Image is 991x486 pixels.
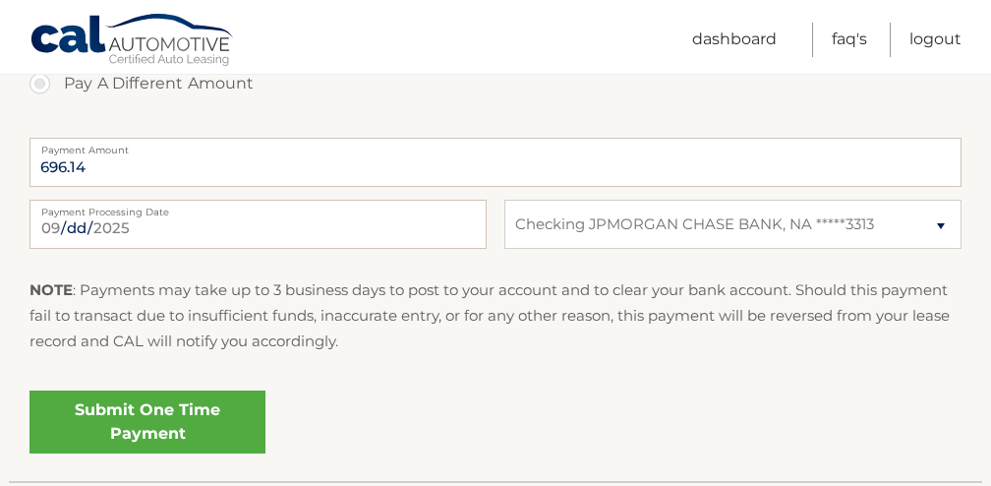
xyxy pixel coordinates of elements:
a: Cal Automotive [29,13,236,70]
a: FAQ's [832,23,867,57]
label: Pay A Different Amount [29,64,962,103]
input: Payment Amount [29,138,962,187]
label: Payment Processing Date [29,200,487,215]
a: Submit One Time Payment [29,391,265,454]
a: Dashboard [692,23,777,57]
label: Payment Amount [29,138,962,153]
p: : Payments may take up to 3 business days to post to your account and to clear your bank account.... [29,277,962,355]
strong: NOTE [29,280,73,299]
a: Logout [909,23,962,57]
input: Payment Date [29,200,487,249]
